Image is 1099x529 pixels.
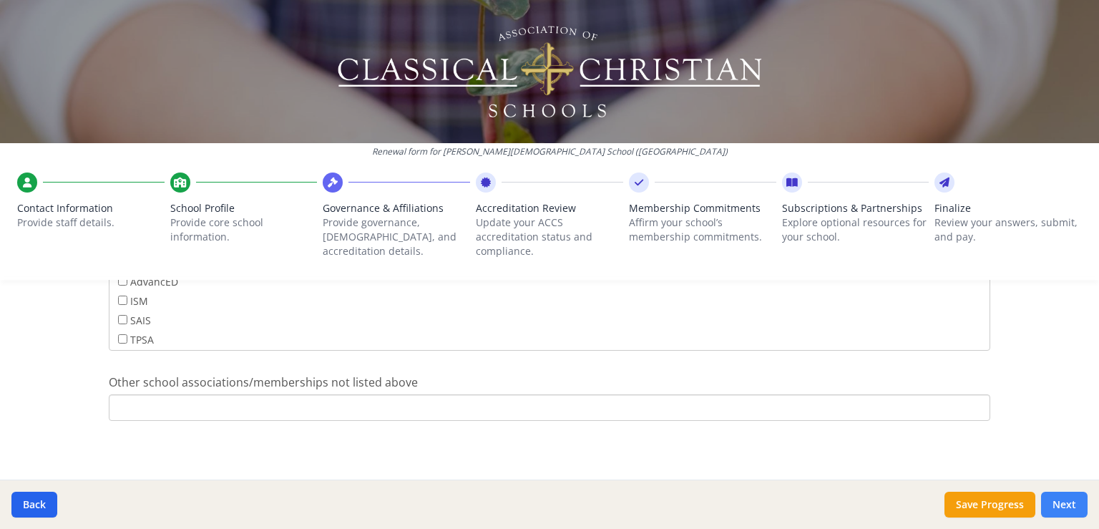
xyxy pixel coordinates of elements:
[17,201,165,215] span: Contact Information
[17,215,165,230] p: Provide staff details.
[118,331,154,347] label: TPSA
[782,215,929,244] p: Explore optional resources for your school.
[336,21,764,122] img: Logo
[118,334,127,344] input: TPSA
[170,201,318,215] span: School Profile
[323,215,470,258] p: Provide governance, [DEMOGRAPHIC_DATA], and accreditation details.
[934,201,1082,215] span: Finalize
[170,215,318,244] p: Provide core school information.
[11,492,57,518] button: Back
[118,296,127,305] input: ISM
[118,312,151,328] label: SAIS
[629,215,776,244] p: Affirm your school’s membership commitments.
[629,201,776,215] span: Membership Commitments
[118,293,148,309] label: ISM
[782,201,929,215] span: Subscriptions & Partnerships
[109,374,418,390] span: Other school associations/memberships not listed above
[476,201,623,215] span: Accreditation Review
[934,215,1082,244] p: Review your answers, submit, and pay.
[1041,492,1088,518] button: Next
[476,215,623,258] p: Update your ACCS accreditation status and compliance.
[944,492,1035,518] button: Save Progress
[118,315,127,324] input: SAIS
[323,201,470,215] span: Governance & Affiliations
